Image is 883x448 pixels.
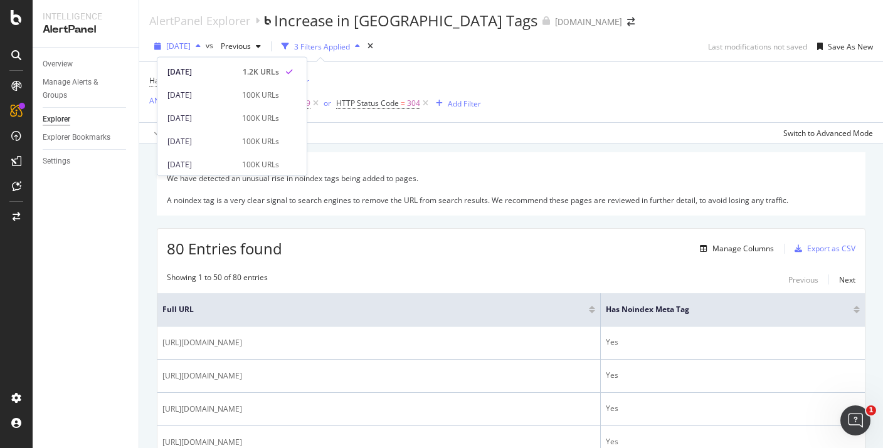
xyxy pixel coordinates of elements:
[840,405,870,435] iframe: Intercom live chat
[708,41,807,52] div: Last modifications not saved
[606,403,860,414] div: Yes
[216,36,266,56] button: Previous
[243,66,279,77] div: 1.2K URLs
[43,76,130,102] a: Manage Alerts & Groups
[274,10,537,31] div: Increase in [GEOGRAPHIC_DATA] Tags
[206,40,216,51] span: vs
[43,131,110,144] div: Explorer Bookmarks
[277,36,365,56] button: 3 Filters Applied
[43,23,129,37] div: AlertPanel
[812,36,873,56] button: Save As New
[448,98,481,109] div: Add Filter
[606,336,860,348] div: Yes
[783,128,873,138] div: Switch to Advanced Mode
[43,58,130,71] a: Overview
[43,131,130,144] a: Explorer Bookmarks
[162,403,242,415] span: [URL][DOMAIN_NAME]
[149,14,250,28] a: AlertPanel Explorer
[162,336,242,349] span: [URL][DOMAIN_NAME]
[695,241,774,256] button: Manage Columns
[365,40,376,53] div: times
[712,243,774,254] div: Manage Columns
[43,155,70,168] div: Settings
[43,155,130,168] a: Settings
[167,173,855,205] div: We have detected an unusual rise in noindex tags being added to pages. A noindex tag is a very cl...
[839,274,855,285] div: Next
[149,95,166,106] div: AND
[43,58,73,71] div: Overview
[866,405,876,415] span: 1
[242,135,279,147] div: 100K URLs
[401,98,405,108] span: =
[778,123,873,143] button: Switch to Advanced Mode
[627,18,635,26] div: arrow-right-arrow-left
[167,112,235,123] div: [DATE]
[242,89,279,100] div: 100K URLs
[167,238,282,259] span: 80 Entries found
[606,370,860,381] div: Yes
[43,113,70,126] div: Explorer
[336,98,399,108] span: HTTP Status Code
[788,272,818,287] button: Previous
[828,41,873,52] div: Save As New
[242,112,279,123] div: 100K URLs
[166,41,191,51] span: 2025 Sep. 21st
[149,95,166,107] button: AND
[167,89,235,100] div: [DATE]
[43,113,130,126] a: Explorer
[149,123,186,143] button: Apply
[162,370,242,382] span: [URL][DOMAIN_NAME]
[162,304,570,315] span: Full URL
[788,274,818,285] div: Previous
[167,159,235,170] div: [DATE]
[43,10,129,23] div: Intelligence
[431,96,481,111] button: Add Filter
[149,75,228,86] span: Has noindex Meta Tag
[167,135,235,147] div: [DATE]
[606,304,835,315] span: Has noindex Meta Tag
[606,436,860,447] div: Yes
[324,97,331,109] button: or
[407,95,420,112] span: 304
[242,159,279,170] div: 100K URLs
[149,36,206,56] button: [DATE]
[555,16,622,28] div: [DOMAIN_NAME]
[167,272,268,287] div: Showing 1 to 50 of 80 entries
[790,239,855,259] button: Export as CSV
[43,76,118,102] div: Manage Alerts & Groups
[167,66,235,77] div: [DATE]
[839,272,855,287] button: Next
[294,41,350,52] div: 3 Filters Applied
[324,98,331,108] div: or
[807,243,855,254] div: Export as CSV
[216,41,251,51] span: Previous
